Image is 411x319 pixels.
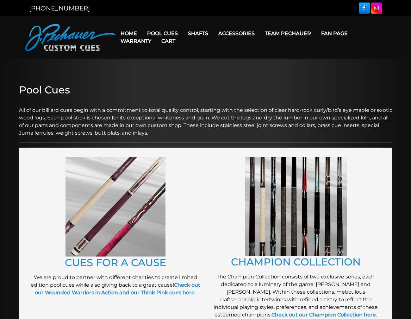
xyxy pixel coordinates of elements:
a: CUES FOR A CAUSE [65,256,166,269]
p: The Champion Collection consists of two exclusive series, each dedicated to a luminary of the gam... [209,273,383,319]
a: Cart [156,33,180,49]
a: Warranty [115,33,156,49]
h2: Pool Cues [19,84,392,96]
a: Team Pechauer [260,25,316,41]
a: Pool Cues [142,25,183,41]
a: Check out our Champion Collection here [271,312,376,318]
p: We are proud to partner with different charities to create limited edition pool cues while also g... [28,274,202,297]
a: Shafts [183,25,213,41]
a: CHAMPION COLLECTION [231,256,361,268]
img: Pechauer Custom Cues [25,24,115,51]
p: All of our billiard cues begin with a commitment to total quality control, starting with the sele... [19,99,392,137]
a: Fan Page [316,25,353,41]
a: Home [115,25,142,41]
a: [PHONE_NUMBER] [29,4,90,12]
a: Accessories [213,25,260,41]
